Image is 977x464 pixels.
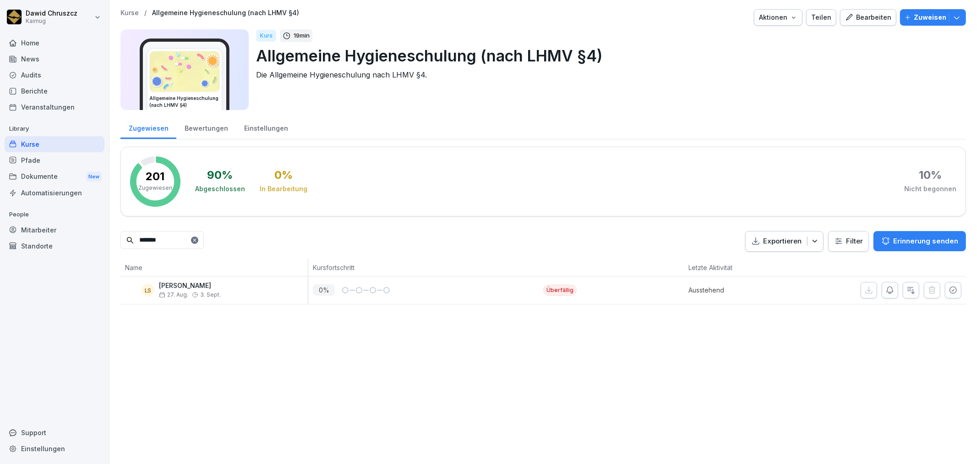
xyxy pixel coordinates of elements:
[236,116,296,139] a: Einstellungen
[260,184,307,193] div: In Bearbeitung
[829,232,868,251] button: Filter
[873,231,966,251] button: Erinnerung senden
[5,168,104,185] a: DokumenteNew
[152,9,299,17] a: Allgemeine Hygieneschulung (nach LHMV §4)
[313,284,335,296] p: 0 %
[919,170,942,181] div: 10 %
[806,9,836,26] button: Teilen
[5,222,104,238] a: Mitarbeiter
[5,207,104,222] p: People
[893,236,958,246] p: Erinnerung senden
[834,237,863,246] div: Filter
[5,425,104,441] div: Support
[138,184,172,192] p: Zugewiesen
[200,292,221,298] span: 3. Sept.
[120,116,176,139] a: Zugewiesen
[159,282,221,290] p: [PERSON_NAME]
[5,152,104,168] a: Pfade
[5,122,104,136] p: Library
[754,9,802,26] button: Aktionen
[5,51,104,67] a: News
[543,285,577,296] div: Überfällig
[150,51,219,92] img: jgcko9iffzuqjgplhc4nvuns.png
[26,18,77,24] p: Kaimug
[5,185,104,201] a: Automatisierungen
[294,31,310,40] p: 19 min
[840,9,896,26] button: Bearbeiten
[900,9,966,26] button: Zuweisen
[159,292,188,298] span: 27. Aug.
[689,263,797,272] p: Letzte Aktivität
[5,238,104,254] a: Standorte
[759,12,797,22] div: Aktionen
[745,231,824,252] button: Exportieren
[5,99,104,115] a: Veranstaltungen
[5,168,104,185] div: Dokumente
[144,9,147,17] p: /
[256,44,959,67] p: Allgemeine Hygieneschulung (nach LHMV §4)
[5,136,104,152] a: Kurse
[207,170,233,181] div: 90 %
[176,116,236,139] a: Bewertungen
[274,170,293,181] div: 0 %
[313,263,539,272] p: Kursfortschritt
[845,12,891,22] div: Bearbeiten
[256,30,276,42] div: Kurs
[149,95,220,109] h3: Allgemeine Hygieneschulung (nach LHMV §4)
[195,184,245,193] div: Abgeschlossen
[763,236,802,247] p: Exportieren
[146,171,165,182] p: 201
[142,284,154,297] div: LS
[5,67,104,83] a: Audits
[26,10,77,17] p: Dawid Chruszcz
[86,171,102,182] div: New
[904,184,956,193] div: Nicht begonnen
[914,12,946,22] p: Zuweisen
[811,12,831,22] div: Teilen
[689,285,802,295] p: Ausstehend
[5,441,104,457] a: Einstellungen
[256,69,959,80] p: Die Allgemeine Hygieneschulung nach LHMV §4.
[125,263,303,272] p: Name
[5,35,104,51] a: Home
[5,83,104,99] a: Berichte
[120,9,139,17] a: Kurse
